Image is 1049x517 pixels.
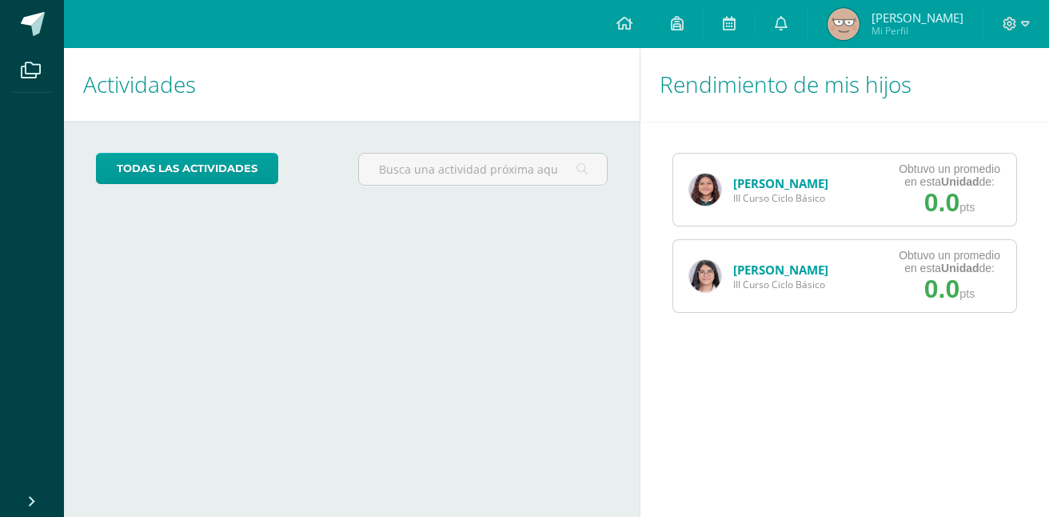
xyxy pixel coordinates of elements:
[96,153,278,184] a: todas las Actividades
[733,278,828,291] span: III Curso Ciclo Básico
[924,188,959,217] span: 0.0
[899,249,1000,275] div: Obtuvo un promedio en esta de:
[941,262,979,275] strong: Unidad
[733,191,828,205] span: III Curso Ciclo Básico
[899,162,1000,188] div: Obtuvo un promedio en esta de:
[828,8,860,40] img: da0de1698857389b01b9913c08ee4643.png
[959,287,975,300] span: pts
[872,24,963,38] span: Mi Perfil
[872,10,963,26] span: [PERSON_NAME]
[689,260,721,292] img: df21940a32db9da0400eca40b4fbfedb.png
[83,48,620,121] h1: Actividades
[941,175,979,188] strong: Unidad
[733,262,828,278] a: [PERSON_NAME]
[924,275,959,303] span: 0.0
[959,201,975,214] span: pts
[660,48,1030,121] h1: Rendimiento de mis hijos
[359,154,607,185] input: Busca una actividad próxima aquí...
[689,174,721,206] img: 1b759442e0646e8b4394e5a7e44f46a5.png
[733,175,828,191] a: [PERSON_NAME]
